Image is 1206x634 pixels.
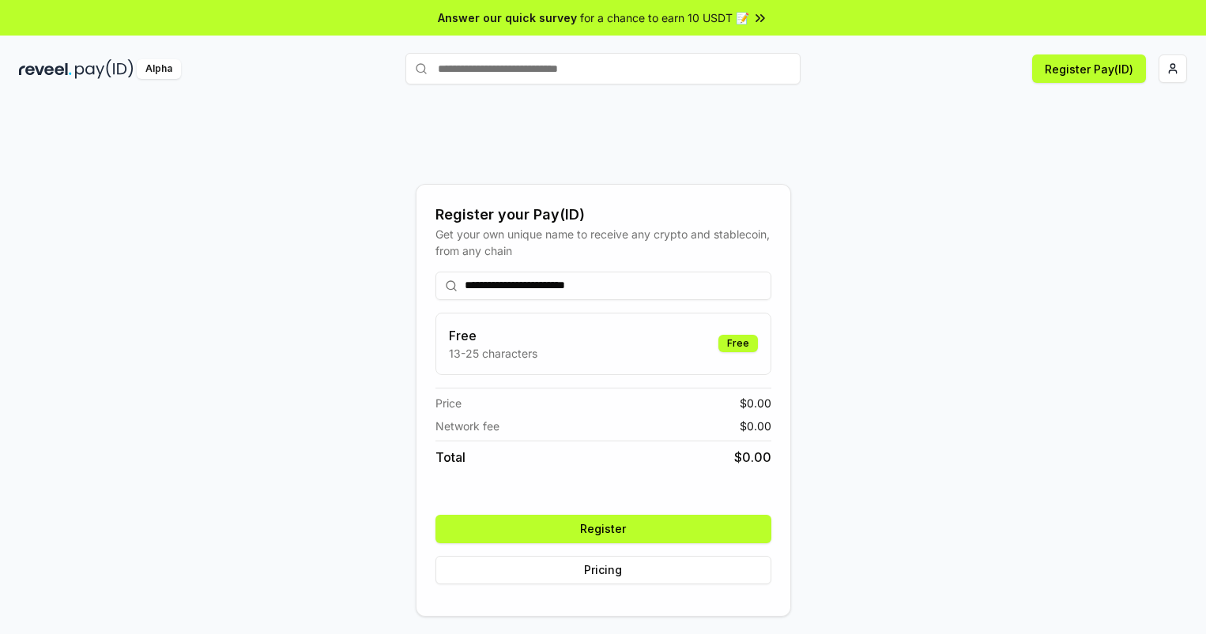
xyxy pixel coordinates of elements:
[449,345,537,362] p: 13-25 characters
[435,515,771,543] button: Register
[435,395,462,411] span: Price
[449,326,537,345] h3: Free
[580,9,749,26] span: for a chance to earn 10 USDT 📝
[137,59,181,79] div: Alpha
[740,395,771,411] span: $ 0.00
[435,556,771,584] button: Pricing
[438,9,577,26] span: Answer our quick survey
[435,448,465,467] span: Total
[435,226,771,259] div: Get your own unique name to receive any crypto and stablecoin, from any chain
[435,418,499,434] span: Network fee
[19,59,72,79] img: reveel_dark
[435,204,771,226] div: Register your Pay(ID)
[740,418,771,434] span: $ 0.00
[734,448,771,467] span: $ 0.00
[718,335,758,352] div: Free
[75,59,134,79] img: pay_id
[1032,54,1146,83] button: Register Pay(ID)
